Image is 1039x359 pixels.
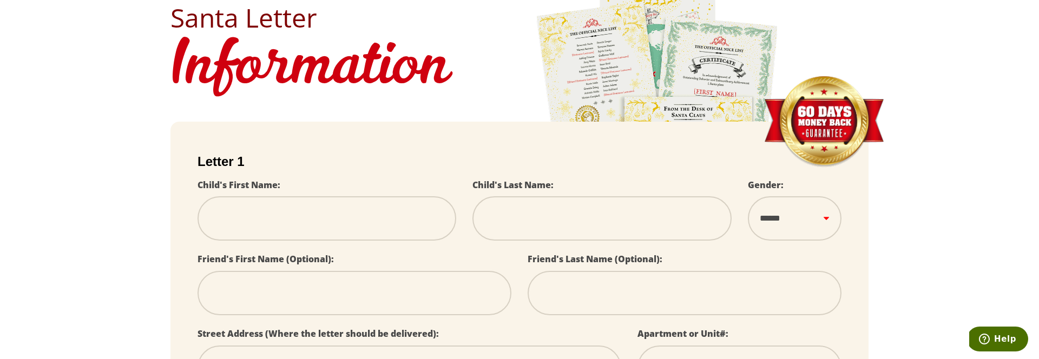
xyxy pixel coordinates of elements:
label: Apartment or Unit#: [637,328,728,340]
h1: Information [170,31,869,105]
label: Child's First Name: [198,179,280,191]
h2: Letter 1 [198,154,841,169]
label: Friend's Last Name (Optional): [528,253,662,265]
h2: Santa Letter [170,5,869,31]
label: Street Address (Where the letter should be delivered): [198,328,439,340]
iframe: Opens a widget where you can find more information [969,327,1028,354]
img: Money Back Guarantee [763,76,885,168]
label: Friend's First Name (Optional): [198,253,334,265]
label: Child's Last Name: [472,179,554,191]
label: Gender: [748,179,784,191]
